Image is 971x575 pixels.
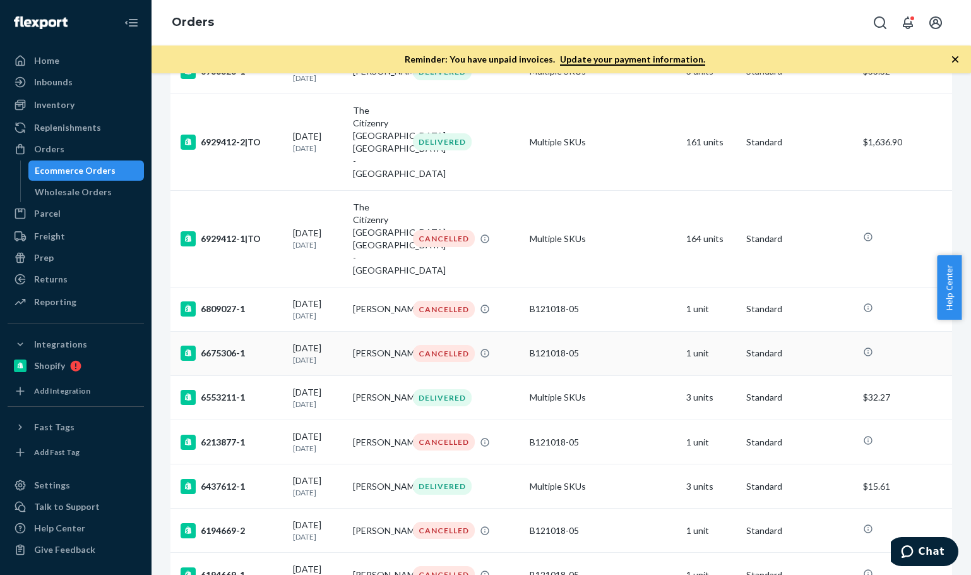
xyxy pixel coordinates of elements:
[34,251,54,264] div: Prep
[34,76,73,88] div: Inbounds
[293,239,343,250] p: [DATE]
[293,227,343,250] div: [DATE]
[293,310,343,321] p: [DATE]
[34,273,68,286] div: Returns
[34,500,100,513] div: Talk to Support
[293,298,343,321] div: [DATE]
[746,436,854,449] p: Standard
[181,435,283,450] div: 6213877-1
[530,303,676,315] div: B121018-05
[181,346,283,361] div: 6675306-1
[119,10,144,35] button: Close Navigation
[681,464,741,509] td: 3 units
[293,399,343,409] p: [DATE]
[293,487,343,498] p: [DATE]
[681,94,741,190] td: 161 units
[34,99,74,111] div: Inventory
[8,95,144,115] a: Inventory
[525,375,681,420] td: Multiple SKUs
[413,522,475,539] div: CANCELLED
[293,386,343,409] div: [DATE]
[8,518,144,538] a: Help Center
[181,523,283,538] div: 6194669-2
[8,248,144,268] a: Prep
[525,94,681,190] td: Multiple SKUs
[34,543,95,556] div: Give Feedback
[293,519,343,542] div: [DATE]
[8,356,144,376] a: Shopify
[34,338,87,351] div: Integrations
[681,509,741,553] td: 1 unit
[8,139,144,159] a: Orders
[293,143,343,154] p: [DATE]
[405,53,705,66] p: Reminder: You have unpaid invoices.
[34,447,80,457] div: Add Fast Tag
[8,118,144,138] a: Replenishments
[8,269,144,289] a: Returns
[8,51,144,71] a: Home
[8,540,144,560] button: Give Feedback
[413,478,472,495] div: DELIVERED
[34,54,59,67] div: Home
[858,94,952,190] td: $1,636.90
[34,296,76,308] div: Reporting
[413,433,475,451] div: CANCELLED
[8,497,144,517] button: Talk to Support
[181,301,283,317] div: 6809027-1
[746,233,854,245] p: Standard
[181,231,283,246] div: 6929412-1|TO
[746,524,854,537] p: Standard
[172,15,214,29] a: Orders
[293,73,343,83] p: [DATE]
[34,207,61,220] div: Parcel
[746,136,854,148] p: Standard
[560,54,705,66] a: Update your payment information.
[413,230,475,247] div: CANCELLED
[8,226,144,246] a: Freight
[293,443,343,454] p: [DATE]
[530,347,676,360] div: B121018-05
[413,301,475,318] div: CANCELLED
[28,182,145,202] a: Wholesale Orders
[530,436,676,449] div: B121018-05
[413,345,475,362] div: CANCELLED
[413,389,472,406] div: DELIVERED
[8,292,144,312] a: Reporting
[162,4,224,41] ol: breadcrumbs
[34,230,65,243] div: Freight
[937,255,962,320] button: Help Center
[8,417,144,437] button: Fast Tags
[530,524,676,537] div: B121018-05
[348,509,408,553] td: [PERSON_NAME]
[348,420,408,464] td: [PERSON_NAME]
[348,375,408,420] td: [PERSON_NAME]
[525,190,681,287] td: Multiple SKUs
[348,94,408,190] td: The Citizenry [GEOGRAPHIC_DATA] [GEOGRAPHIC_DATA] - [GEOGRAPHIC_DATA]
[293,354,343,365] p: [DATE]
[681,287,741,331] td: 1 unit
[8,475,144,495] a: Settings
[923,10,948,35] button: Open account menu
[181,390,283,405] div: 6553211-1
[34,385,90,396] div: Add Integration
[348,464,408,509] td: [PERSON_NAME]
[293,531,343,542] p: [DATE]
[681,331,741,375] td: 1 unit
[34,479,70,492] div: Settings
[525,464,681,509] td: Multiple SKUs
[348,331,408,375] td: [PERSON_NAME]
[8,334,144,354] button: Integrations
[293,342,343,365] div: [DATE]
[8,442,144,463] a: Add Fast Tag
[35,164,116,177] div: Ecommerce Orders
[413,133,472,150] div: DELIVERED
[34,121,101,134] div: Replenishments
[891,537,958,569] iframe: Opens a widget where you can chat to one of our agents
[348,190,408,287] td: The Citizenry [GEOGRAPHIC_DATA] [GEOGRAPHIC_DATA] - [GEOGRAPHIC_DATA]
[34,522,85,535] div: Help Center
[681,420,741,464] td: 1 unit
[681,190,741,287] td: 164 units
[34,421,74,433] div: Fast Tags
